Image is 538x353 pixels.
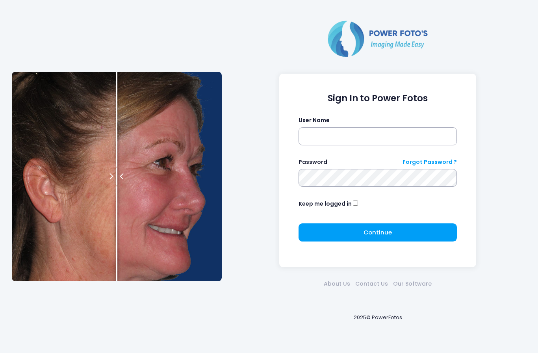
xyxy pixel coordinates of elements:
[353,280,391,288] a: Contact Us
[325,19,431,58] img: Logo
[299,200,352,208] label: Keep me logged in
[299,116,330,124] label: User Name
[299,158,327,166] label: Password
[391,280,434,288] a: Our Software
[299,223,457,242] button: Continue
[403,158,457,166] a: Forgot Password ?
[229,301,526,334] div: 2025© PowerFotos
[364,228,392,236] span: Continue
[321,280,353,288] a: About Us
[299,93,457,104] h1: Sign In to Power Fotos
